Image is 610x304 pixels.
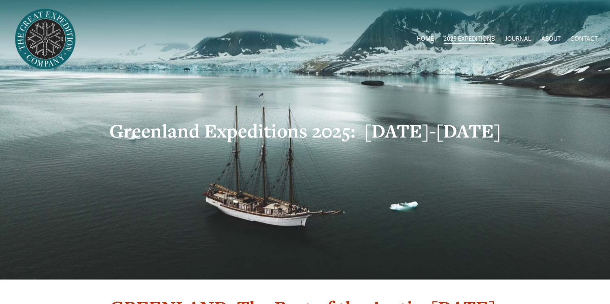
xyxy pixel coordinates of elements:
a: folder dropdown [444,33,495,45]
a: JOURNAL [504,33,531,45]
a: ABOUT [541,33,561,45]
a: HOME [417,33,434,45]
img: Arctic Expeditions [12,6,78,72]
a: CONTACT [570,33,598,45]
strong: Greenland Expeditions 2025: [DATE]-[DATE] [109,118,501,143]
span: 2025 EXPEDITIONS [444,34,495,44]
